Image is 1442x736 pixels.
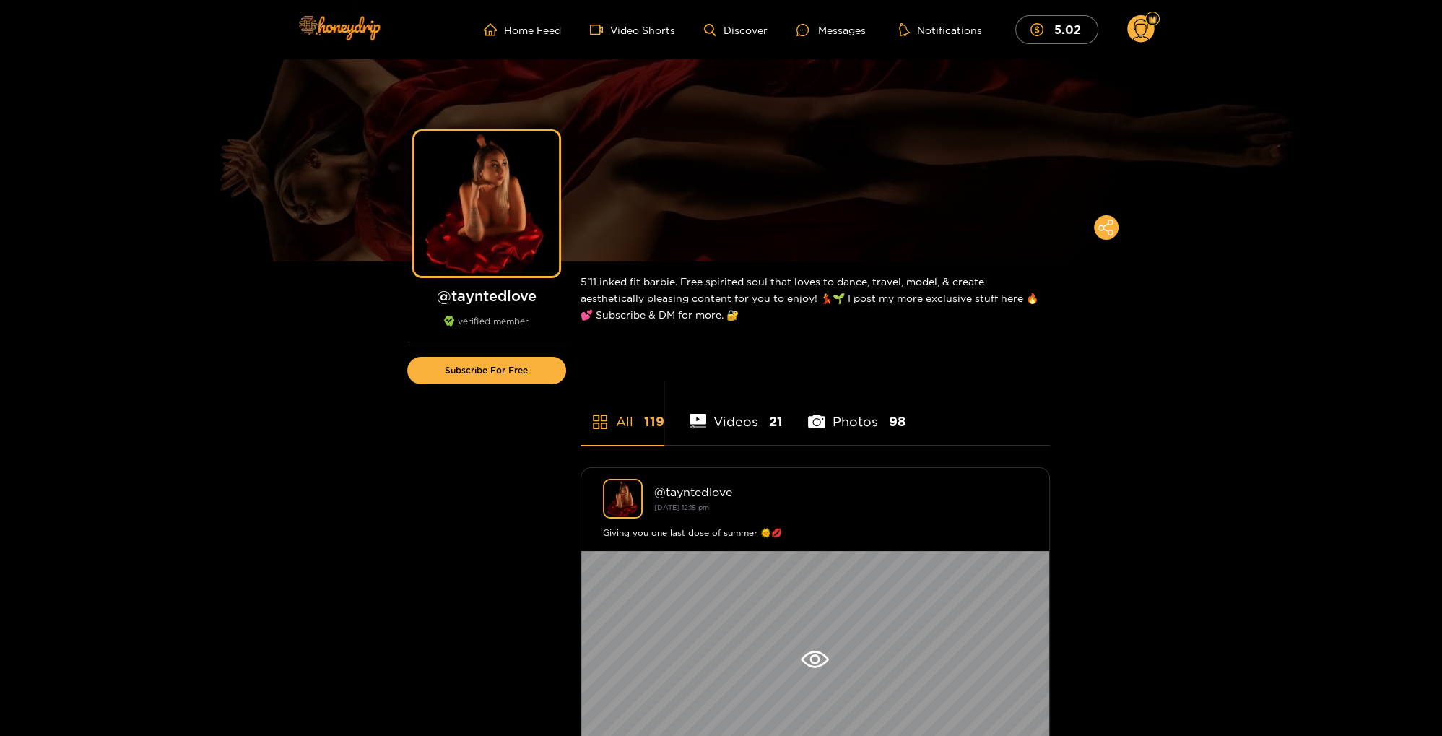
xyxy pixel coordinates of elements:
[1052,22,1083,37] mark: 5.02
[654,503,709,511] small: [DATE] 12:15 pm
[690,380,783,445] li: Videos
[590,23,675,36] a: Video Shorts
[796,22,866,38] div: Messages
[704,24,767,36] a: Discover
[889,412,905,430] span: 98
[407,287,566,305] h1: @ tayntedlove
[895,22,986,37] button: Notifications
[484,23,561,36] a: Home Feed
[590,23,610,36] span: video-camera
[1148,15,1157,24] img: Fan Level
[603,526,1028,540] div: Giving you one last dose of summer 🌞💋
[654,485,1028,498] div: @ tayntedlove
[581,380,664,445] li: All
[769,412,783,430] span: 21
[591,413,609,430] span: appstore
[644,412,664,430] span: 119
[1030,23,1051,36] span: dollar
[603,479,643,519] img: tayntedlove
[407,316,566,342] div: verified member
[1015,15,1098,43] button: 5.02
[407,357,566,384] button: Subscribe For Free
[581,261,1050,334] div: 5’11 inked fit barbie. Free spirited soul that loves to dance, travel, model, & create aesthetica...
[484,23,504,36] span: home
[808,380,905,445] li: Photos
